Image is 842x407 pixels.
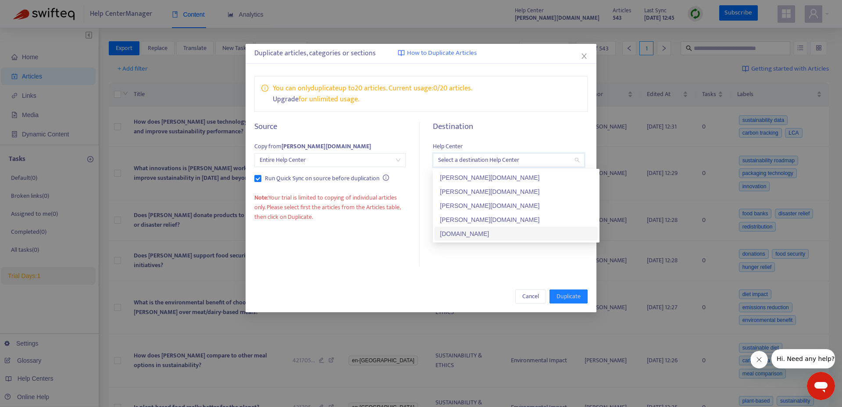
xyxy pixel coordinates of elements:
span: info-circle [383,175,389,181]
a: Upgrade [273,93,299,105]
div: huel-se.zendesk.com [435,213,598,227]
div: huel-pl.zendesk.com [435,199,598,213]
div: huel-us.zendesk.com [435,171,598,185]
img: image-link [398,50,405,57]
span: info-circle [261,83,268,92]
p: You can only duplicate up to 20 articles . Current usage: 0 / 20 articles . [273,83,472,94]
span: Copy from [254,141,371,151]
p: for unlimited usage. [273,94,472,105]
div: [DOMAIN_NAME] [440,229,592,239]
iframe: Button to launch messaging window [807,372,835,400]
a: How to Duplicate Articles [398,48,477,58]
h5: Source [254,122,406,132]
strong: Note: [254,193,268,203]
div: huel-de.zendesk.com [435,185,598,199]
div: Your trial is limited to copying of individual articles only. Please select first the articles fr... [254,193,406,222]
div: Duplicate articles, categories or sections [254,48,588,59]
span: close [581,53,588,60]
span: Help Center [433,141,463,151]
button: Close [579,51,589,61]
div: updated-usa.zendesk.com [435,227,598,241]
span: Cancel [522,292,539,301]
h5: Destination [433,122,584,132]
div: [PERSON_NAME][DOMAIN_NAME] [440,173,592,182]
span: Entire Help Center [260,154,400,167]
button: Cancel [515,289,546,303]
button: Duplicate [549,289,588,303]
span: How to Duplicate Articles [407,48,477,58]
span: Run Quick Sync on source before duplication [261,174,383,183]
div: [PERSON_NAME][DOMAIN_NAME] [440,201,592,211]
div: [PERSON_NAME][DOMAIN_NAME] [440,187,592,196]
iframe: Message from company [771,349,835,368]
strong: [PERSON_NAME][DOMAIN_NAME] [282,141,371,151]
iframe: Close message [750,351,768,368]
div: [PERSON_NAME][DOMAIN_NAME] [440,215,592,225]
